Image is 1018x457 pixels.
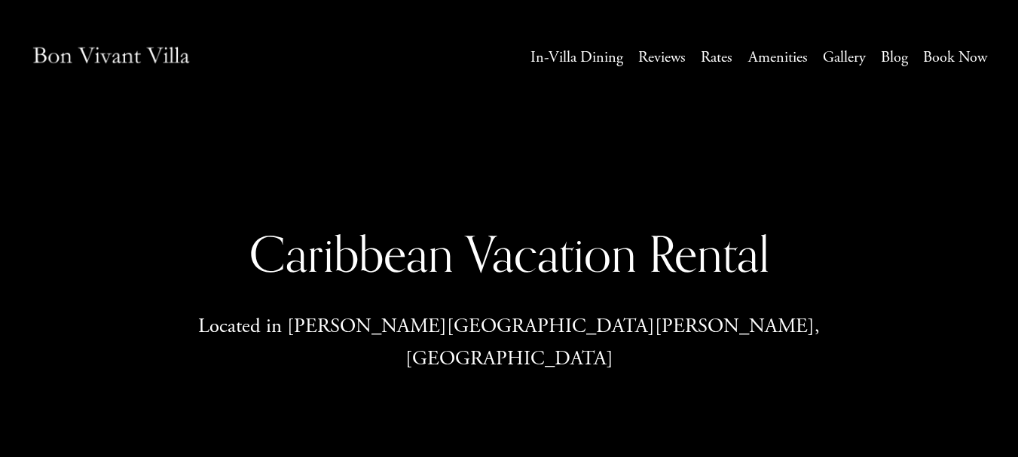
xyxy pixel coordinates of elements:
a: Blog [881,44,908,71]
a: Gallery [823,44,866,71]
a: Amenities [748,44,808,71]
a: Rates [701,44,732,71]
h1: Caribbean Vacation Rental [151,224,867,285]
p: Located in [PERSON_NAME][GEOGRAPHIC_DATA][PERSON_NAME], [GEOGRAPHIC_DATA] [151,310,867,375]
img: Caribbean Vacation Rental | Bon Vivant Villa [31,31,191,84]
a: Book Now [923,44,987,71]
a: Reviews [638,44,686,71]
a: In-Villa Dining [530,44,623,71]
